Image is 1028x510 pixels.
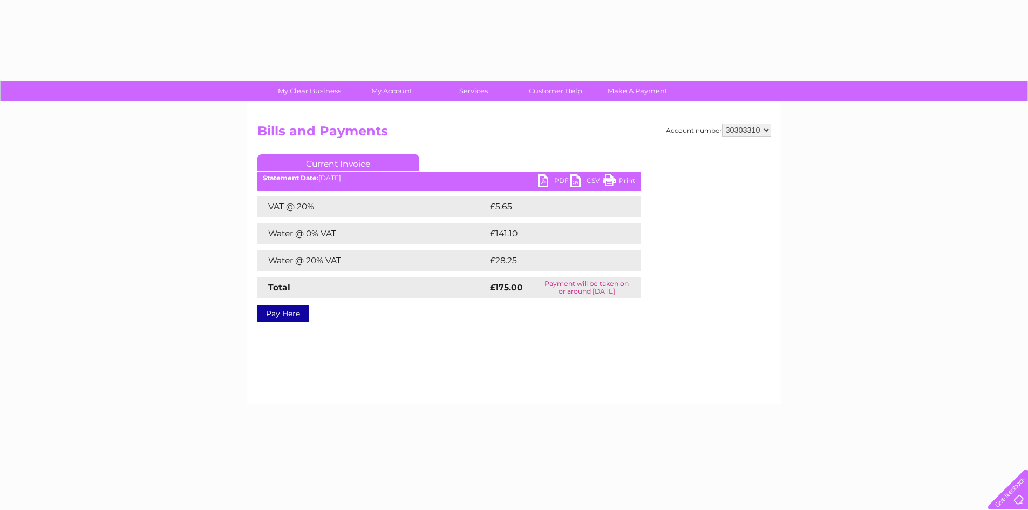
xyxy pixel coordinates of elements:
[533,277,641,298] td: Payment will be taken on or around [DATE]
[347,81,436,101] a: My Account
[257,124,771,144] h2: Bills and Payments
[511,81,600,101] a: Customer Help
[257,250,487,271] td: Water @ 20% VAT
[487,196,615,217] td: £5.65
[490,282,523,293] strong: £175.00
[487,250,618,271] td: £28.25
[487,223,619,244] td: £141.10
[538,174,570,190] a: PDF
[257,154,419,171] a: Current Invoice
[603,174,635,190] a: Print
[257,174,641,182] div: [DATE]
[257,305,309,322] a: Pay Here
[257,223,487,244] td: Water @ 0% VAT
[263,174,318,182] b: Statement Date:
[268,282,290,293] strong: Total
[666,124,771,137] div: Account number
[429,81,518,101] a: Services
[593,81,682,101] a: Make A Payment
[570,174,603,190] a: CSV
[265,81,354,101] a: My Clear Business
[257,196,487,217] td: VAT @ 20%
